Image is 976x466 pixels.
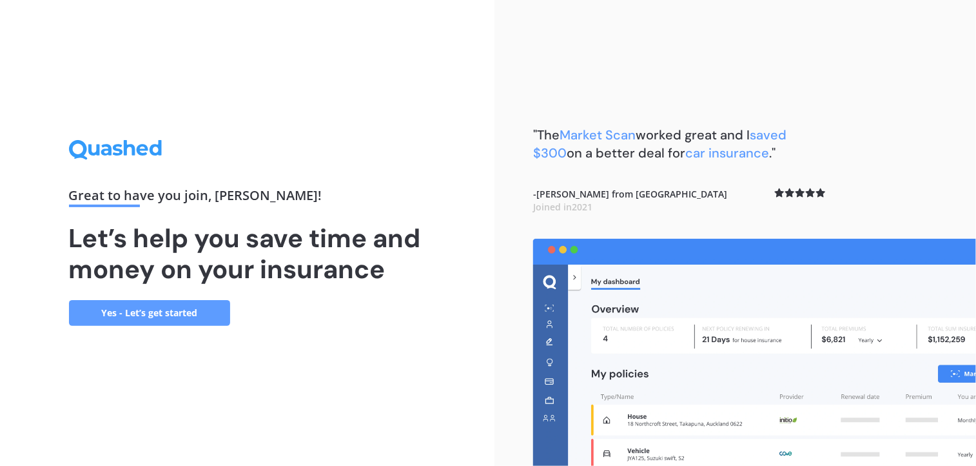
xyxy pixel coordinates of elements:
[685,145,769,161] span: car insurance
[533,201,592,213] span: Joined in 2021
[533,188,727,213] b: - [PERSON_NAME] from [GEOGRAPHIC_DATA]
[533,239,976,466] img: dashboard.webp
[69,189,426,207] div: Great to have you join , [PERSON_NAME] !
[560,127,636,143] span: Market Scan
[69,300,230,326] a: Yes - Let’s get started
[533,127,786,161] span: saved $300
[69,223,426,285] h1: Let’s help you save time and money on your insurance
[533,127,786,161] b: "The worked great and I on a better deal for ."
